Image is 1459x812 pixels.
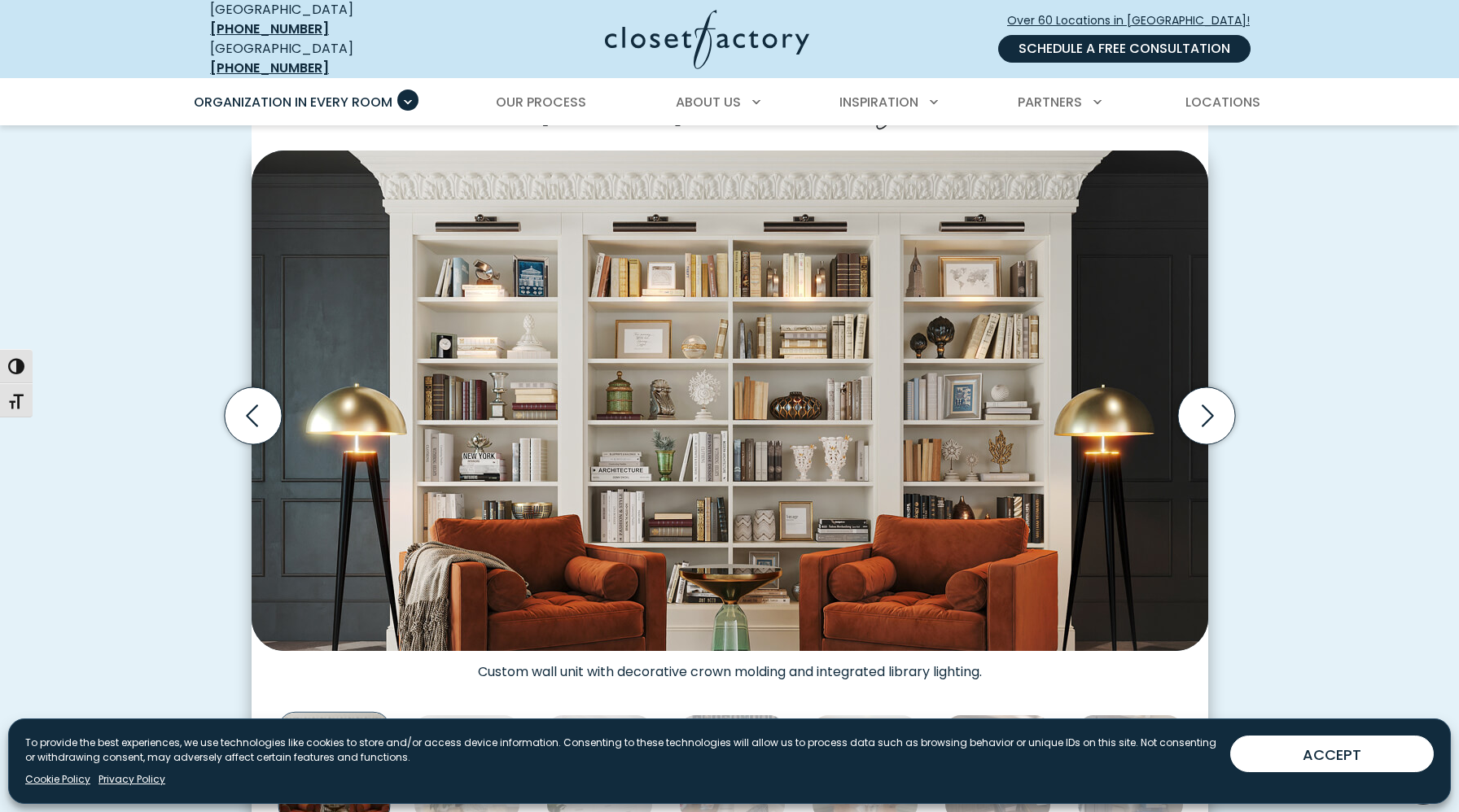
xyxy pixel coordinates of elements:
button: Previous slide [218,381,288,451]
a: Cookie Policy [25,772,90,787]
img: Closet Factory Logo [605,10,809,69]
span: Partners [1018,93,1082,111]
a: [PHONE_NUMBER] [210,59,329,77]
span: Our Process [496,93,586,111]
span: Inspiration [839,93,918,111]
img: Elegant white built-in wall unit with crown molding, library lighting [252,151,1208,651]
span: Organization in Every Room [194,93,392,111]
a: Privacy Policy [99,772,165,787]
nav: Primary Menu [182,80,1277,125]
button: ACCEPT [1230,736,1434,772]
button: Next slide [1172,381,1242,451]
a: Schedule a Free Consultation [998,35,1251,63]
div: [GEOGRAPHIC_DATA] [210,39,446,78]
a: Over 60 Locations in [GEOGRAPHIC_DATA]! [1006,7,1264,35]
span: Locations [1185,93,1260,111]
span: About Us [676,93,741,111]
p: To provide the best experiences, we use technologies like cookies to store and/or access device i... [25,736,1217,765]
figcaption: Custom wall unit with decorative crown molding and integrated library lighting. [252,651,1208,680]
span: Over 60 Locations in [GEOGRAPHIC_DATA]! [1007,12,1263,29]
a: [PHONE_NUMBER] [210,20,329,38]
